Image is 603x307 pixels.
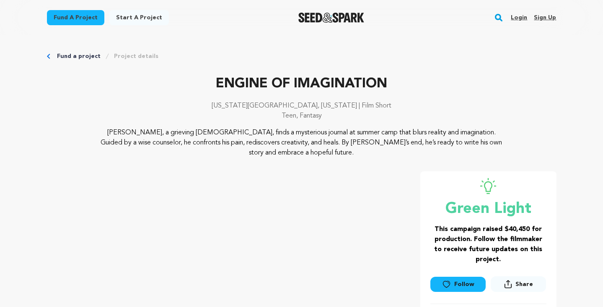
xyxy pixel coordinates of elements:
h3: This campaign raised $40,450 for production. Follow the filmmaker to receive future updates on th... [430,224,546,265]
p: ENGINE OF IMAGINATION [47,74,556,94]
a: Start a project [109,10,169,25]
span: Share [491,276,546,295]
img: Seed&Spark Logo Dark Mode [298,13,364,23]
a: Project details [114,52,158,60]
p: Green Light [430,201,546,218]
p: [PERSON_NAME], a grieving [DEMOGRAPHIC_DATA], finds a mysterious journal at summer camp that blur... [98,128,505,158]
div: Breadcrumb [47,52,556,60]
p: [US_STATE][GEOGRAPHIC_DATA], [US_STATE] | Film Short [47,101,556,111]
a: Follow [430,277,486,292]
a: Sign up [534,11,556,24]
a: Fund a project [47,10,104,25]
a: Fund a project [57,52,101,60]
button: Share [491,276,546,292]
a: Login [511,11,527,24]
p: Teen, Fantasy [47,111,556,121]
span: Share [515,280,533,289]
a: Seed&Spark Homepage [298,13,364,23]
